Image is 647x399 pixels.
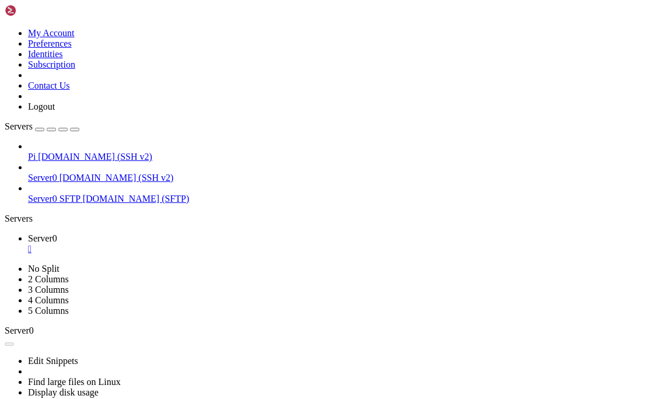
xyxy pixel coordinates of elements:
span: [DOMAIN_NAME] (SSH v2) [60,173,174,183]
a: 4 Columns [28,295,69,305]
div: Servers [5,213,642,224]
span: Server0 SFTP [28,194,81,204]
x-row: Try again [5,15,494,24]
div: (0, 2) [5,24,9,34]
span: [DOMAIN_NAME] (SSH v2) [38,152,152,162]
a: Contact Us [28,80,70,90]
span: Pi [28,152,36,162]
a: Subscription [28,60,75,69]
li: Server0 [DOMAIN_NAME] (SSH v2) [28,162,642,183]
a: Pi [DOMAIN_NAME] (SSH v2) [28,152,642,162]
a: Identities [28,49,63,59]
a: Servers [5,121,79,131]
a: Logout [28,101,55,111]
a: Preferences [28,38,72,48]
a: 2 Columns [28,274,69,284]
a: My Account [28,28,75,38]
a: 3 Columns [28,285,69,295]
x-row: ERROR: Unable to open connection: [5,5,494,15]
span: [DOMAIN_NAME] (SFTP) [83,194,190,204]
li: Pi [DOMAIN_NAME] (SSH v2) [28,141,642,162]
span: Server0 [28,233,57,243]
a: Server0 [DOMAIN_NAME] (SSH v2) [28,173,642,183]
a: Edit Snippets [28,356,78,366]
span: Servers [5,121,33,131]
a: No Split [28,264,60,274]
a: Server0 [28,233,642,254]
a: Display disk usage [28,387,99,397]
a:  [28,244,642,254]
img: Shellngn [5,5,72,16]
span: Server0 [28,173,57,183]
a: Server0 SFTP [DOMAIN_NAME] (SFTP) [28,194,642,204]
li: Server0 SFTP [DOMAIN_NAME] (SFTP) [28,183,642,204]
span: Server0 [5,325,34,335]
a: 5 Columns [28,306,69,316]
a: Find large files on Linux [28,377,121,387]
